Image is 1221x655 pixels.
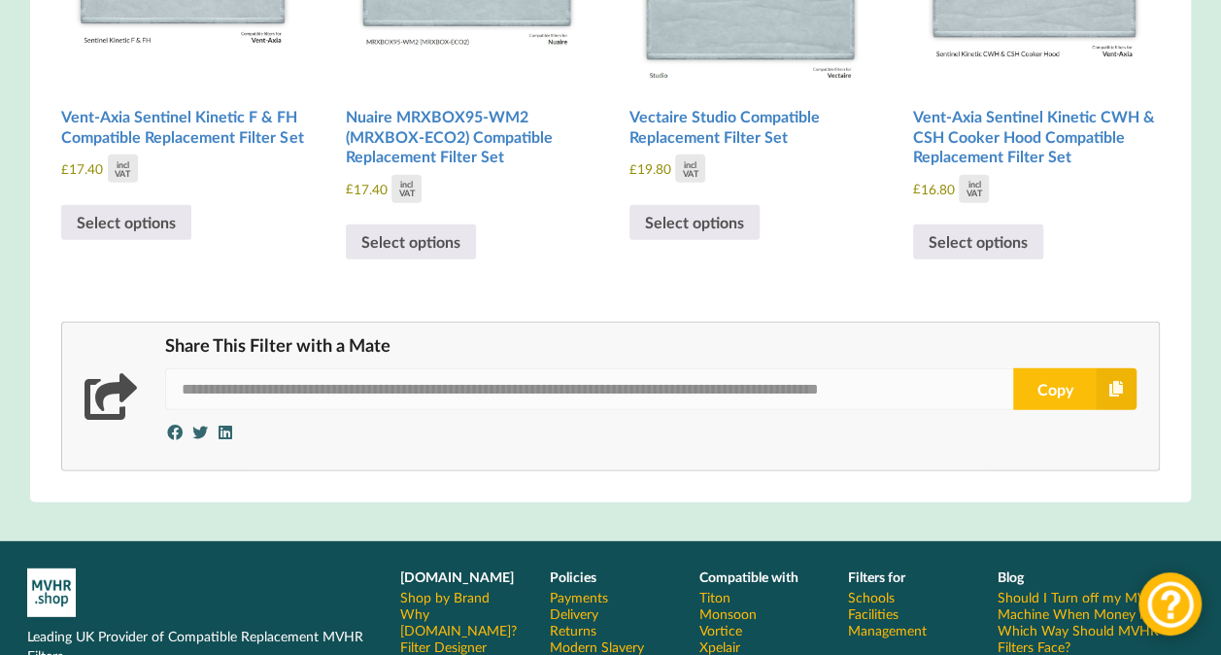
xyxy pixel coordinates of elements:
[550,569,596,585] b: Policies
[698,589,729,605] a: Titon
[848,605,970,638] a: Facilities Management
[848,589,895,605] a: Schools
[913,175,989,202] div: 16.80
[61,155,137,182] div: 17.40
[629,205,760,240] a: Select options for “Vectaire Studio Compatible Replacement Filter Set”
[550,605,598,622] a: Delivery
[913,181,921,196] span: £
[165,334,1136,357] div: Share This Filter with a Mate
[967,189,982,197] div: VAT
[550,638,644,655] a: Modern Slavery
[698,569,797,585] b: Compatible with
[346,224,476,259] a: Select options for “Nuaire MRXBOX95-WM2 (MRXBOX-ECO2) Compatible Replacement Filter Set”
[61,205,191,240] a: Select options for “Vent-Axia Sentinel Kinetic F & FH Compatible Replacement Filter Set”
[400,589,490,605] a: Shop by Brand
[683,169,698,178] div: VAT
[629,161,637,177] span: £
[698,622,741,638] a: Vortice
[550,622,596,638] a: Returns
[913,224,1043,259] a: Select options for “Vent-Axia Sentinel Kinetic CWH & CSH Cooker Hood Compatible Replacement Filte...
[61,161,69,177] span: £
[629,155,705,182] div: 19.80
[550,589,608,605] a: Payments
[117,160,129,169] div: incl
[346,175,422,202] div: 17.40
[998,589,1194,622] a: Should I Turn off my MVHR Machine When Money is Tight?
[848,569,905,585] b: Filters for
[346,99,588,175] h2: Nuaire MRXBOX95-WM2 (MRXBOX-ECO2) Compatible Replacement Filter Set
[400,605,523,638] a: Why [DOMAIN_NAME]?
[998,622,1194,655] a: Which Way Should MVHR Filters Face?
[346,181,354,196] span: £
[400,180,413,189] div: incl
[400,569,514,585] b: [DOMAIN_NAME]
[913,99,1155,175] h2: Vent-Axia Sentinel Kinetic CWH & CSH Cooker Hood Compatible Replacement Filter Set
[698,638,739,655] a: Xpelair
[967,180,980,189] div: incl
[399,189,415,197] div: VAT
[698,605,756,622] a: Monsoon
[684,160,696,169] div: incl
[61,99,303,155] h2: Vent-Axia Sentinel Kinetic F & FH Compatible Replacement Filter Set
[629,99,871,155] h2: Vectaire Studio Compatible Replacement Filter Set
[400,638,487,655] a: Filter Designer
[1013,368,1136,410] button: Copy
[115,169,130,178] div: VAT
[27,569,76,617] img: mvhr-inverted.png
[998,569,1024,585] b: Blog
